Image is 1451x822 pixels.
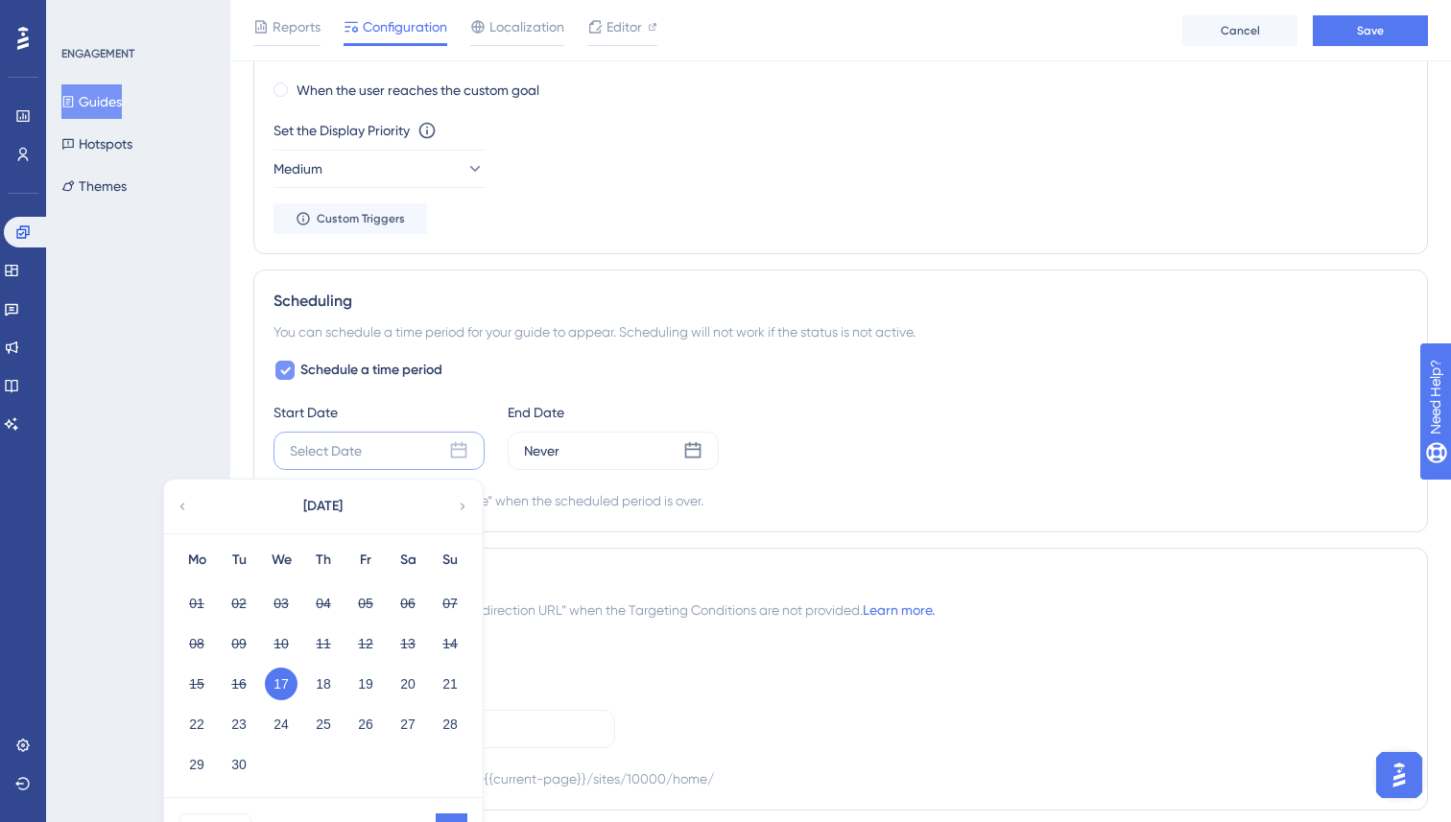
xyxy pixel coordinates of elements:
button: 23 [223,708,255,740]
button: Medium [274,150,485,188]
button: Cancel [1182,15,1297,46]
div: Sa [387,549,429,572]
button: 26 [349,708,382,740]
span: The browser will redirect to the “Redirection URL” when the Targeting Conditions are not provided. [274,599,935,622]
button: Guides [61,84,122,119]
div: Th [302,549,345,572]
span: Editor [607,15,642,38]
button: 29 [180,748,213,781]
div: Start Date [274,401,485,424]
div: Redirection [274,568,1408,591]
div: End Date [508,401,719,424]
a: Learn more. [863,602,935,618]
div: Fr [345,549,387,572]
button: Custom Triggers [274,203,427,234]
button: 25 [307,708,340,740]
div: Su [429,549,471,572]
button: Save [1313,15,1428,46]
span: Medium [274,157,322,180]
button: 12 [349,627,382,660]
button: 28 [434,708,466,740]
span: Schedule a time period [300,359,442,382]
button: 07 [434,587,466,620]
span: Need Help? [45,5,120,28]
button: 02 [223,587,255,620]
button: 18 [307,668,340,700]
div: Mo [176,549,218,572]
button: 01 [180,587,213,620]
span: Configuration [363,15,447,38]
span: Custom Triggers [317,211,405,226]
div: We [260,549,302,572]
button: 16 [223,668,255,700]
button: 08 [180,627,213,660]
span: Reports [273,15,321,38]
div: ENGAGEMENT [61,46,134,61]
button: 03 [265,587,297,620]
div: Never [524,439,559,462]
div: Automatically set as “Inactive” when the scheduled period is over. [308,489,703,512]
button: 11 [307,627,340,660]
button: 14 [434,627,466,660]
button: 10 [265,627,297,660]
button: 17 [265,668,297,700]
div: Set the Display Priority [274,119,410,142]
button: Themes [61,169,127,203]
button: 27 [392,708,424,740]
button: 13 [392,627,424,660]
button: 06 [392,587,424,620]
button: [DATE] [226,487,418,526]
span: Save [1357,23,1384,38]
button: 21 [434,668,466,700]
div: https://{{current-page}}/sites/10000/home/ [436,767,714,790]
button: 15 [180,668,213,700]
iframe: UserGuiding AI Assistant Launcher [1370,746,1428,804]
button: 22 [180,708,213,740]
span: Cancel [1221,23,1260,38]
label: When the user reaches the custom goal [297,79,539,102]
div: Select Date [290,439,362,462]
span: [DATE] [303,495,343,518]
div: Scheduling [274,290,1408,313]
button: 19 [349,668,382,700]
div: Tu [218,549,260,572]
button: Hotspots [61,127,132,161]
button: 30 [223,748,255,781]
button: 05 [349,587,382,620]
button: 24 [265,708,297,740]
button: 20 [392,668,424,700]
div: You can schedule a time period for your guide to appear. Scheduling will not work if the status i... [274,320,1408,343]
span: Localization [489,15,564,38]
button: 04 [307,587,340,620]
button: 09 [223,627,255,660]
